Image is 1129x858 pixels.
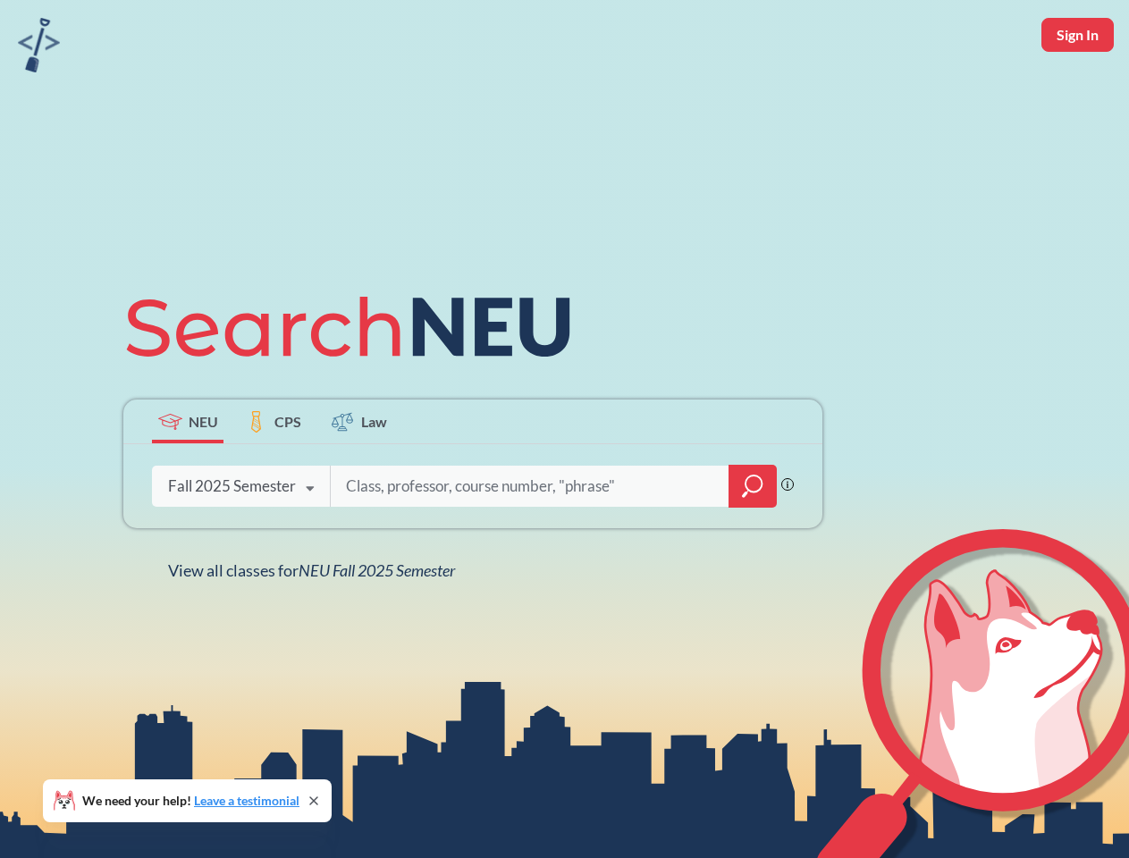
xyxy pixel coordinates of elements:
span: View all classes for [168,560,455,580]
span: We need your help! [82,795,299,807]
a: sandbox logo [18,18,60,78]
button: Sign In [1041,18,1114,52]
div: magnifying glass [729,465,777,508]
svg: magnifying glass [742,474,763,499]
span: NEU [189,411,218,432]
a: Leave a testimonial [194,793,299,808]
input: Class, professor, course number, "phrase" [344,467,716,505]
span: CPS [274,411,301,432]
div: Fall 2025 Semester [168,476,296,496]
span: NEU Fall 2025 Semester [299,560,455,580]
span: Law [361,411,387,432]
img: sandbox logo [18,18,60,72]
